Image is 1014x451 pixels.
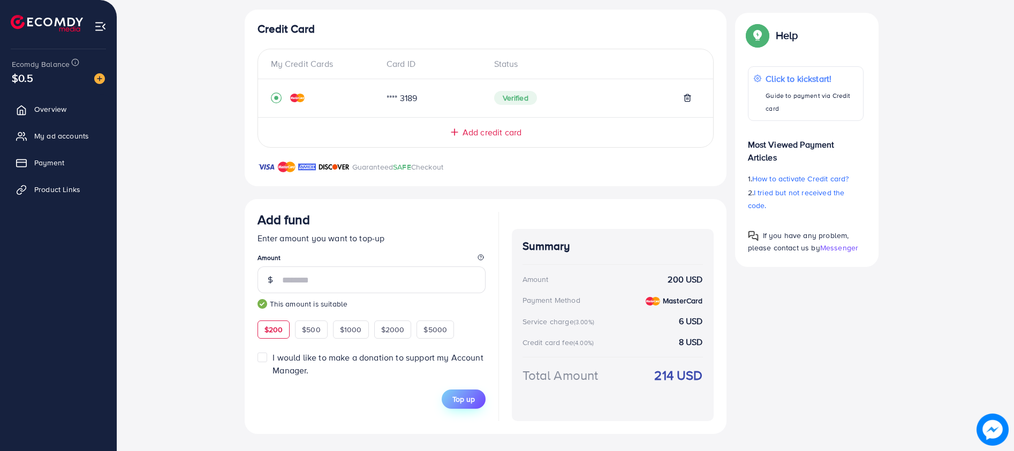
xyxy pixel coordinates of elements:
[486,58,700,70] div: Status
[12,59,70,70] span: Ecomdy Balance
[258,232,486,244] p: Enter amount you want to top-up
[34,104,66,114] span: Overview
[766,89,857,115] p: Guide to payment via Credit card
[11,15,83,32] img: logo
[290,94,305,102] img: credit
[494,91,537,105] span: Verified
[258,212,310,227] h3: Add fund
[442,389,486,409] button: Top up
[258,160,275,173] img: brand
[523,274,549,285] div: Amount
[271,93,282,103] svg: record circle
[319,160,350,173] img: brand
[748,231,759,241] img: Popup guide
[381,324,405,335] span: $2000
[298,160,316,173] img: brand
[766,72,857,85] p: Click to kickstart!
[271,58,379,70] div: My Credit Cards
[523,316,597,327] div: Service charge
[523,240,703,253] h4: Summary
[393,162,411,172] span: SAFE
[452,394,475,404] span: Top up
[748,172,864,185] p: 1.
[748,230,849,253] span: If you have any problem, please contact us by
[8,179,109,200] a: Product Links
[264,324,283,335] span: $200
[752,173,849,184] span: How to activate Credit card?
[977,414,1009,446] img: image
[523,295,580,305] div: Payment Method
[668,273,702,286] strong: 200 USD
[679,336,703,348] strong: 8 USD
[663,295,703,306] strong: MasterCard
[34,184,80,195] span: Product Links
[258,299,267,309] img: guide
[258,299,486,309] small: This amount is suitable
[646,297,660,305] img: credit
[748,186,864,212] p: 2.
[8,125,109,147] a: My ad accounts
[258,253,486,266] legend: Amount
[573,339,594,347] small: (4.00%)
[776,29,798,42] p: Help
[258,22,714,36] h4: Credit Card
[820,242,858,253] span: Messenger
[278,160,296,173] img: brand
[273,351,483,376] span: I would like to make a donation to support my Account Manager.
[679,315,703,327] strong: 6 USD
[523,337,597,348] div: Credit card fee
[378,58,486,70] div: Card ID
[302,324,321,335] span: $500
[340,324,362,335] span: $1000
[94,73,105,84] img: image
[8,98,109,120] a: Overview
[34,157,64,168] span: Payment
[12,70,34,86] span: $0.5
[654,366,702,385] strong: 214 USD
[34,131,89,141] span: My ad accounts
[748,26,767,45] img: Popup guide
[8,152,109,173] a: Payment
[94,20,107,33] img: menu
[463,126,521,139] span: Add credit card
[523,366,599,385] div: Total Amount
[423,324,447,335] span: $5000
[574,318,594,326] small: (3.00%)
[748,129,864,164] p: Most Viewed Payment Articles
[352,160,444,173] p: Guaranteed Checkout
[748,187,845,211] span: I tried but not received the code.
